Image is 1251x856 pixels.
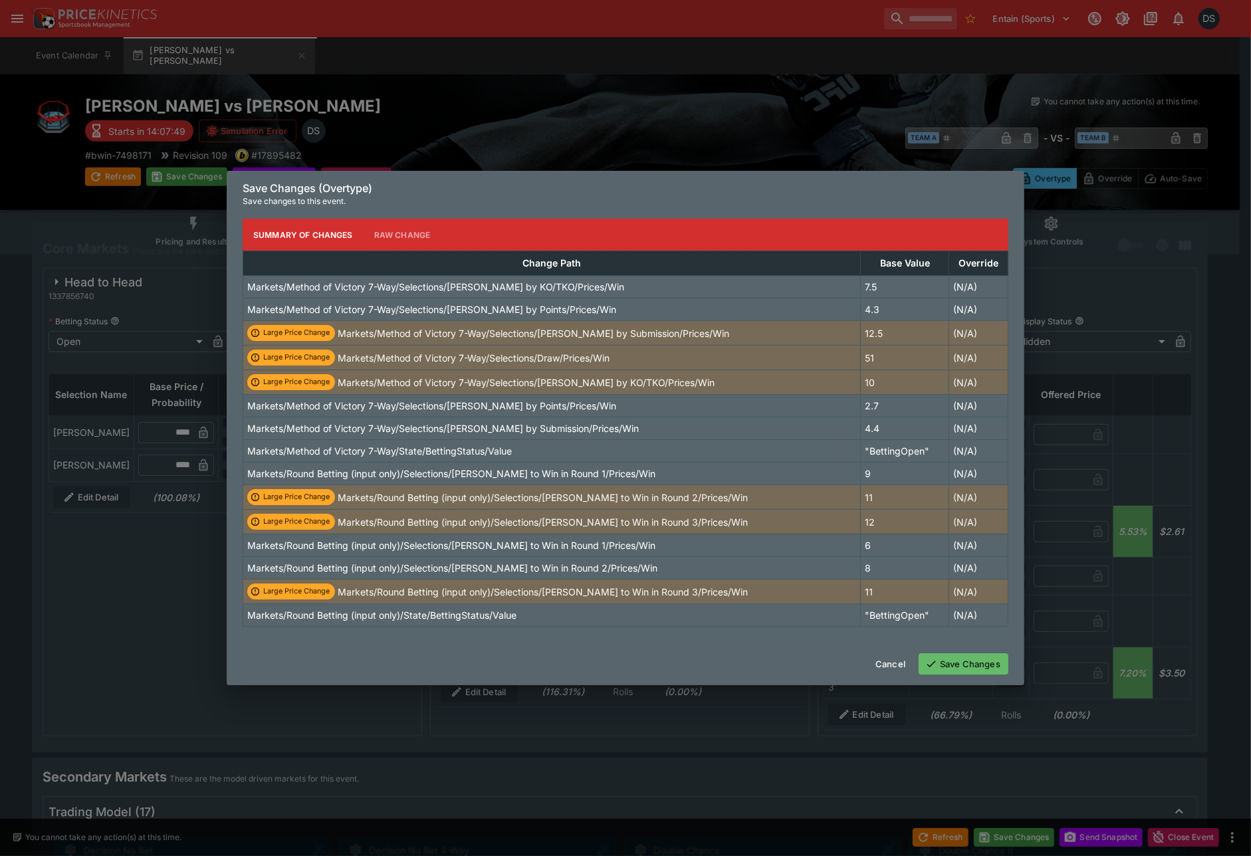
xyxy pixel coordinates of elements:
td: (N/A) [949,440,1008,463]
td: (N/A) [949,276,1008,298]
td: 11 [861,485,949,510]
td: (N/A) [949,395,1008,417]
p: Markets/Method of Victory 7-Way/Selections/[PERSON_NAME] by KO/TKO/Prices/Win [338,375,715,389]
td: 12 [861,510,949,534]
td: (N/A) [949,417,1008,440]
span: Large Price Change [258,586,335,597]
p: Markets/Round Betting (input only)/Selections/[PERSON_NAME] to Win in Round 3/Prices/Win [338,515,748,529]
p: Markets/Round Betting (input only)/State/BettingStatus/Value [247,608,516,622]
td: 4.3 [861,298,949,321]
td: (N/A) [949,321,1008,346]
td: 2.7 [861,395,949,417]
button: Summary of Changes [243,219,364,251]
td: "BettingOpen" [861,604,949,627]
p: Markets/Round Betting (input only)/Selections/[PERSON_NAME] to Win in Round 1/Prices/Win [247,467,655,481]
button: Raw Change [364,219,441,251]
h6: Save Changes (Overtype) [243,181,1008,195]
button: Cancel [867,653,913,675]
p: Markets/Method of Victory 7-Way/Selections/[PERSON_NAME] by Submission/Prices/Win [247,421,639,435]
td: (N/A) [949,298,1008,321]
p: Markets/Method of Victory 7-Way/Selections/[PERSON_NAME] by Submission/Prices/Win [338,326,729,340]
td: 6 [861,534,949,557]
td: (N/A) [949,510,1008,534]
td: "BettingOpen" [861,440,949,463]
p: Markets/Round Betting (input only)/Selections/[PERSON_NAME] to Win in Round 3/Prices/Win [338,585,748,599]
span: Large Price Change [258,377,335,387]
td: 9 [861,463,949,485]
th: Change Path [243,251,861,276]
span: Large Price Change [258,492,335,502]
span: Large Price Change [258,328,335,338]
th: Override [949,251,1008,276]
p: Markets/Method of Victory 7-Way/Selections/[PERSON_NAME] by KO/TKO/Prices/Win [247,280,624,294]
td: 8 [861,557,949,580]
span: Large Price Change [258,516,335,527]
p: Markets/Round Betting (input only)/Selections/[PERSON_NAME] to Win in Round 1/Prices/Win [247,538,655,552]
p: Markets/Method of Victory 7-Way/State/BettingStatus/Value [247,444,512,458]
td: (N/A) [949,604,1008,627]
td: (N/A) [949,346,1008,370]
td: (N/A) [949,557,1008,580]
button: Save Changes [919,653,1008,675]
td: (N/A) [949,534,1008,557]
td: 10 [861,370,949,395]
p: Save changes to this event. [243,195,1008,208]
p: Markets/Method of Victory 7-Way/Selections/[PERSON_NAME] by Points/Prices/Win [247,399,616,413]
td: 4.4 [861,417,949,440]
p: Markets/Round Betting (input only)/Selections/[PERSON_NAME] to Win in Round 2/Prices/Win [338,490,748,504]
td: (N/A) [949,485,1008,510]
p: Markets/Round Betting (input only)/Selections/[PERSON_NAME] to Win in Round 2/Prices/Win [247,561,657,575]
td: 11 [861,580,949,604]
p: Markets/Method of Victory 7-Way/Selections/[PERSON_NAME] by Points/Prices/Win [247,302,616,316]
td: (N/A) [949,463,1008,485]
td: 12.5 [861,321,949,346]
td: 7.5 [861,276,949,298]
td: (N/A) [949,580,1008,604]
p: Markets/Method of Victory 7-Way/Selections/Draw/Prices/Win [338,351,610,365]
td: (N/A) [949,370,1008,395]
td: 51 [861,346,949,370]
span: Large Price Change [258,352,335,363]
th: Base Value [861,251,949,276]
